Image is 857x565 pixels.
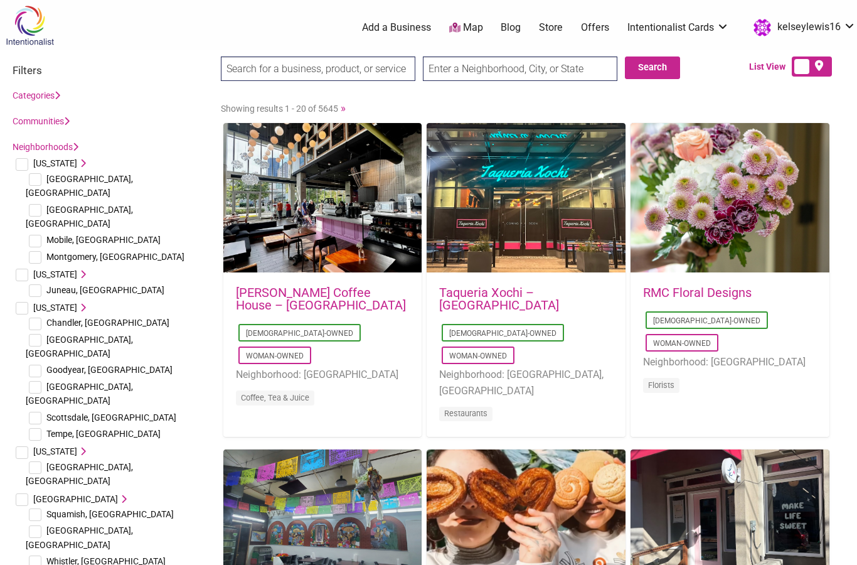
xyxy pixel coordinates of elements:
[581,21,609,35] a: Offers
[539,21,563,35] a: Store
[449,21,483,35] a: Map
[501,21,521,35] a: Blog
[33,494,118,504] span: [GEOGRAPHIC_DATA]
[241,393,309,402] a: Coffee, Tea & Juice
[749,60,792,73] span: List View
[26,462,133,486] span: [GEOGRAPHIC_DATA], [GEOGRAPHIC_DATA]
[653,316,760,325] a: [DEMOGRAPHIC_DATA]-Owned
[33,303,77,313] span: [US_STATE]
[46,318,169,328] span: Chandler, [GEOGRAPHIC_DATA]
[33,269,77,279] span: [US_STATE]
[46,429,161,439] span: Tempe, [GEOGRAPHIC_DATA]
[46,235,161,245] span: Mobile, [GEOGRAPHIC_DATA]
[13,116,70,126] a: Communities
[46,252,184,262] span: Montgomery, [GEOGRAPHIC_DATA]
[444,409,487,418] a: Restaurants
[13,64,208,77] h3: Filters
[236,367,410,383] li: Neighborhood: [GEOGRAPHIC_DATA]
[449,352,507,360] a: Woman-Owned
[362,21,431,35] a: Add a Business
[26,174,133,198] span: [GEOGRAPHIC_DATA], [GEOGRAPHIC_DATA]
[221,104,338,114] span: Showing results 1 - 20 of 5645
[26,335,133,358] span: [GEOGRAPHIC_DATA], [GEOGRAPHIC_DATA]
[26,382,133,406] span: [GEOGRAPHIC_DATA], [GEOGRAPHIC_DATA]
[439,285,559,313] a: Taqueria Xochi – [GEOGRAPHIC_DATA]
[13,142,78,152] a: Neighborhoods
[221,56,415,81] input: Search for a business, product, or service
[341,102,346,114] a: »
[439,367,613,399] li: Neighborhood: [GEOGRAPHIC_DATA], [GEOGRAPHIC_DATA]
[46,285,164,295] span: Juneau, [GEOGRAPHIC_DATA]
[643,285,752,300] a: RMC Floral Designs
[627,21,729,35] a: Intentionalist Cards
[423,56,617,81] input: Enter a Neighborhood, City, or State
[33,446,77,456] span: [US_STATE]
[46,365,173,375] span: Goodyear, [GEOGRAPHIC_DATA]
[46,412,176,422] span: Scottsdale, [GEOGRAPHIC_DATA]
[246,352,304,360] a: Woman-Owned
[13,90,60,100] a: Categories
[643,354,817,370] li: Neighborhood: [GEOGRAPHIC_DATA]
[33,158,77,168] span: [US_STATE]
[26,205,133,229] span: [GEOGRAPHIC_DATA], [GEOGRAPHIC_DATA]
[236,285,406,313] a: [PERSON_NAME] Coffee House – [GEOGRAPHIC_DATA]
[46,509,174,519] span: Squamish, [GEOGRAPHIC_DATA]
[648,380,674,390] a: Florists
[625,56,680,79] button: Search
[26,525,133,549] span: [GEOGRAPHIC_DATA], [GEOGRAPHIC_DATA]
[246,329,353,338] a: [DEMOGRAPHIC_DATA]-Owned
[653,339,711,348] a: Woman-Owned
[747,16,856,39] a: kelseylewis16
[449,329,556,338] a: [DEMOGRAPHIC_DATA]-Owned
